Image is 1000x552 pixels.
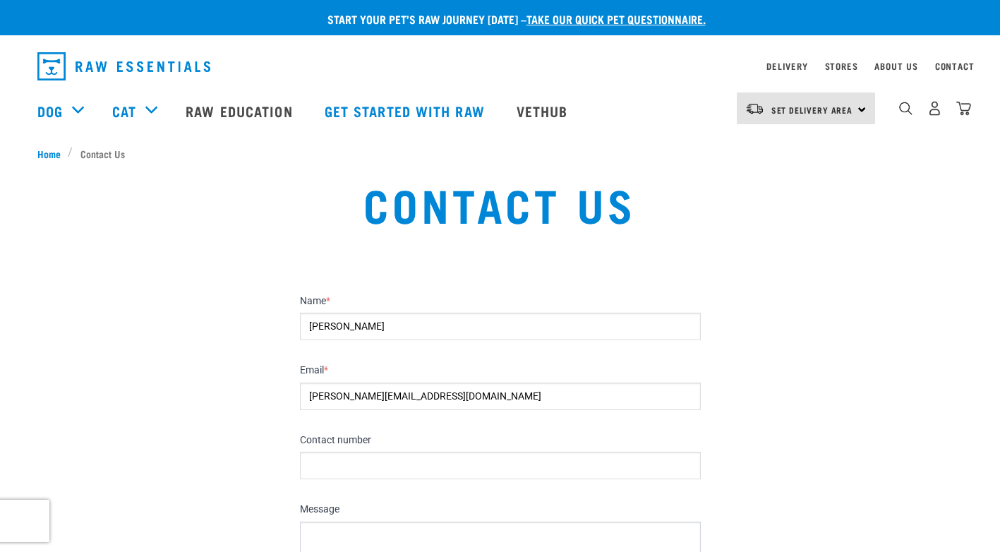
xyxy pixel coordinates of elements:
[745,102,764,115] img: van-moving.png
[26,47,975,86] nav: dropdown navigation
[825,64,858,68] a: Stores
[37,146,963,161] nav: breadcrumbs
[112,100,136,121] a: Cat
[192,178,808,229] h1: Contact Us
[37,146,68,161] a: Home
[171,83,310,139] a: Raw Education
[927,101,942,116] img: user.png
[935,64,975,68] a: Contact
[899,102,912,115] img: home-icon-1@2x.png
[300,295,701,308] label: Name
[300,503,701,516] label: Message
[37,52,210,80] img: Raw Essentials Logo
[300,364,701,377] label: Email
[766,64,807,68] a: Delivery
[526,16,706,22] a: take our quick pet questionnaire.
[771,107,853,112] span: Set Delivery Area
[311,83,502,139] a: Get started with Raw
[37,100,63,121] a: Dog
[874,64,917,68] a: About Us
[502,83,586,139] a: Vethub
[300,434,701,447] label: Contact number
[956,101,971,116] img: home-icon@2x.png
[37,146,61,161] span: Home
